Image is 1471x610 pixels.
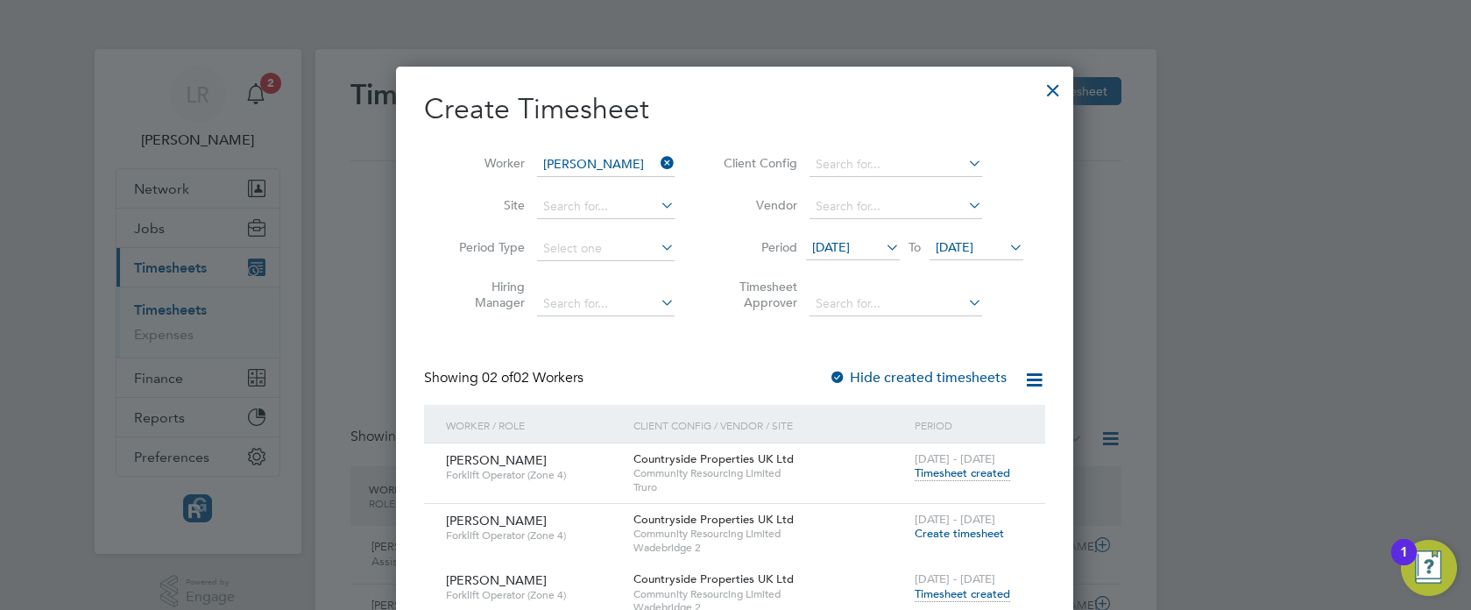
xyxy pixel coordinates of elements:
span: [DATE] - [DATE] [915,512,995,527]
span: Countryside Properties UK Ltd [633,451,794,466]
span: [DATE] [812,239,850,255]
input: Search for... [537,152,675,177]
span: Community Resourcing Limited [633,466,906,480]
span: Forklift Operator (Zone 4) [446,468,620,482]
span: [PERSON_NAME] [446,513,547,528]
label: Vendor [718,197,797,213]
div: Showing [424,369,587,387]
span: To [903,236,926,259]
label: Timesheet Approver [718,279,797,310]
input: Search for... [537,292,675,316]
div: 1 [1400,552,1408,575]
div: Client Config / Vendor / Site [629,405,910,445]
input: Search for... [810,152,982,177]
span: Timesheet created [915,465,1010,481]
span: Countryside Properties UK Ltd [633,571,794,586]
span: Forklift Operator (Zone 4) [446,588,620,602]
h2: Create Timesheet [424,91,1045,128]
input: Search for... [810,292,982,316]
span: Community Resourcing Limited [633,527,906,541]
span: [DATE] - [DATE] [915,451,995,466]
span: Countryside Properties UK Ltd [633,512,794,527]
span: Community Resourcing Limited [633,587,906,601]
input: Search for... [537,195,675,219]
button: Open Resource Center, 1 new notification [1401,540,1457,596]
span: Truro [633,480,906,494]
span: [DATE] - [DATE] [915,571,995,586]
input: Select one [537,237,675,261]
span: [PERSON_NAME] [446,452,547,468]
span: Create timesheet [915,526,1004,541]
span: Timesheet created [915,586,1010,602]
label: Client Config [718,155,797,171]
label: Worker [446,155,525,171]
div: Period [910,405,1028,445]
label: Hide created timesheets [829,369,1007,387]
input: Search for... [810,195,982,219]
span: [DATE] [936,239,973,255]
label: Hiring Manager [446,279,525,310]
span: 02 of [482,369,513,387]
span: Forklift Operator (Zone 4) [446,528,620,543]
div: Worker / Role [442,405,629,445]
span: Wadebridge 2 [633,541,906,555]
span: [PERSON_NAME] [446,572,547,588]
label: Period [718,239,797,255]
span: 02 Workers [482,369,583,387]
label: Period Type [446,239,525,255]
label: Site [446,197,525,213]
